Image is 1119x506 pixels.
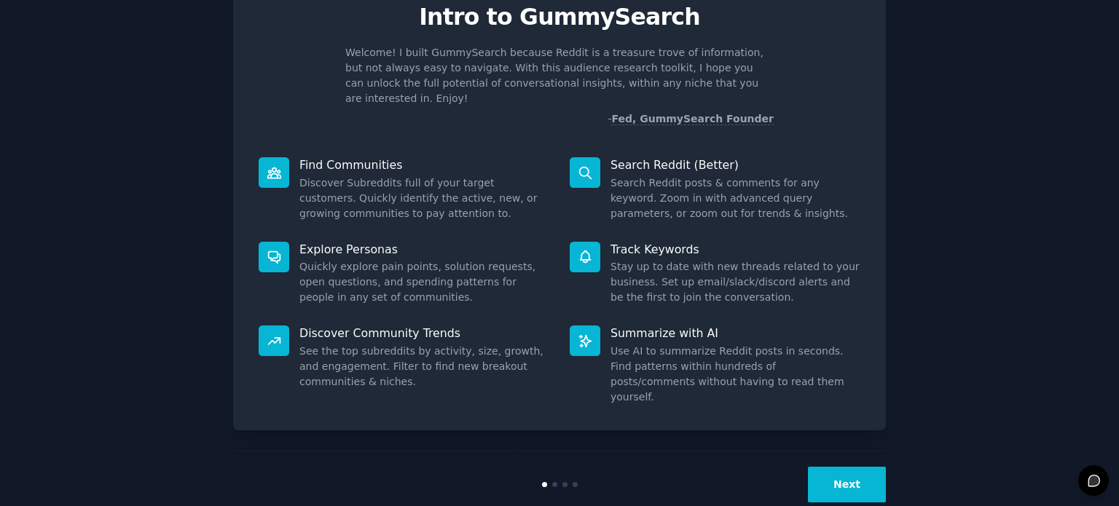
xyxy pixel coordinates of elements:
p: Summarize with AI [610,325,860,341]
p: Intro to GummySearch [248,4,871,30]
p: Search Reddit (Better) [610,157,860,173]
button: Next [808,467,886,502]
a: Fed, GummySearch Founder [611,113,774,125]
p: Discover Community Trends [299,325,549,341]
dd: Use AI to summarize Reddit posts in seconds. Find patterns within hundreds of posts/comments with... [610,344,860,405]
dd: Stay up to date with new threads related to your business. Set up email/slack/discord alerts and ... [610,259,860,305]
div: - [608,111,774,127]
p: Track Keywords [610,242,860,257]
dd: Search Reddit posts & comments for any keyword. Zoom in with advanced query parameters, or zoom o... [610,175,860,221]
dd: See the top subreddits by activity, size, growth, and engagement. Filter to find new breakout com... [299,344,549,390]
dd: Discover Subreddits full of your target customers. Quickly identify the active, new, or growing c... [299,175,549,221]
dd: Quickly explore pain points, solution requests, open questions, and spending patterns for people ... [299,259,549,305]
p: Welcome! I built GummySearch because Reddit is a treasure trove of information, but not always ea... [345,45,774,106]
p: Find Communities [299,157,549,173]
p: Explore Personas [299,242,549,257]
